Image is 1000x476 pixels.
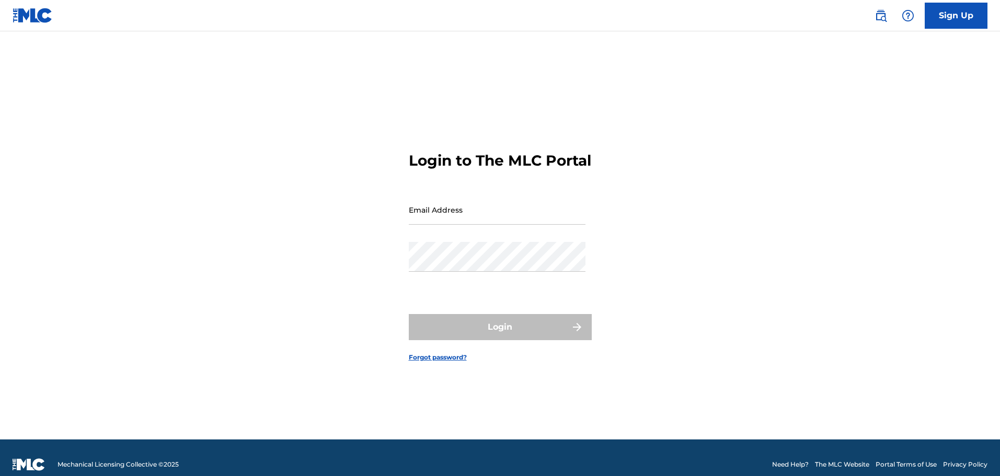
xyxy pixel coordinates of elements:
h3: Login to The MLC Portal [409,152,591,170]
span: Mechanical Licensing Collective © 2025 [58,460,179,469]
img: help [902,9,914,22]
div: Help [898,5,918,26]
a: The MLC Website [815,460,869,469]
img: logo [13,458,45,471]
img: search [875,9,887,22]
a: Privacy Policy [943,460,987,469]
a: Sign Up [925,3,987,29]
a: Public Search [870,5,891,26]
img: MLC Logo [13,8,53,23]
a: Need Help? [772,460,809,469]
a: Forgot password? [409,353,467,362]
a: Portal Terms of Use [876,460,937,469]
